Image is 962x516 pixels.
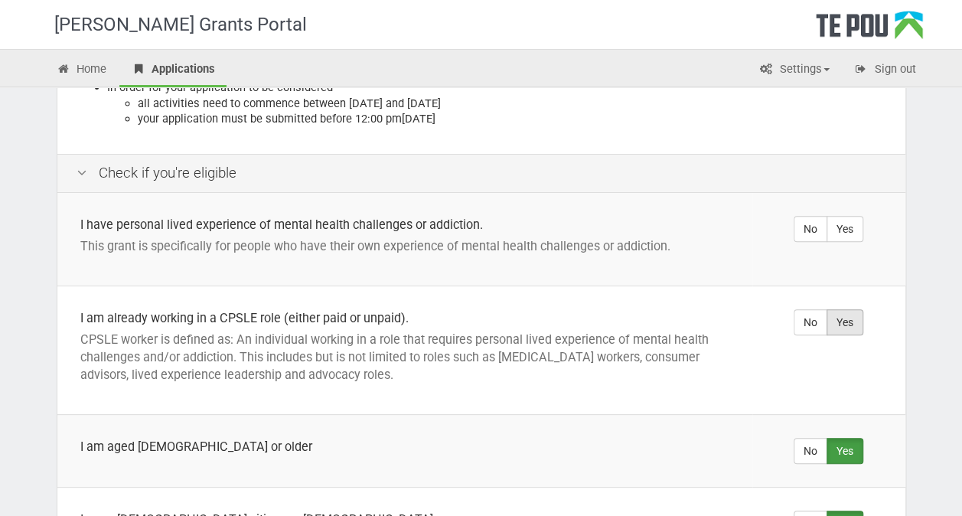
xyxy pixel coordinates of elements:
[57,154,905,193] div: Check if you're eligible
[45,54,119,87] a: Home
[80,309,729,327] div: I am already working in a CPSLE role (either paid or unpaid).
[107,80,886,127] li: In order for your application to be considered
[827,309,863,335] label: Yes
[80,216,729,234] div: I have personal lived experience of mental health challenges or addiction.
[794,438,827,464] label: No
[138,111,886,127] li: your application must be submitted before 12:00 pm[DATE]
[80,331,729,384] p: CPSLE worker is defined as: An individual working in a role that requires personal lived experien...
[748,54,841,87] a: Settings
[816,11,923,49] div: Te Pou Logo
[80,237,729,255] p: This grant is specifically for people who have their own experience of mental health challenges o...
[80,438,729,456] div: I am aged [DEMOGRAPHIC_DATA] or older
[138,96,886,112] li: all activities need to commence between [DATE] and [DATE]
[794,309,827,335] label: No
[119,54,227,87] a: Applications
[827,216,863,242] label: Yes
[794,216,827,242] label: No
[827,438,863,464] label: Yes
[843,54,928,87] a: Sign out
